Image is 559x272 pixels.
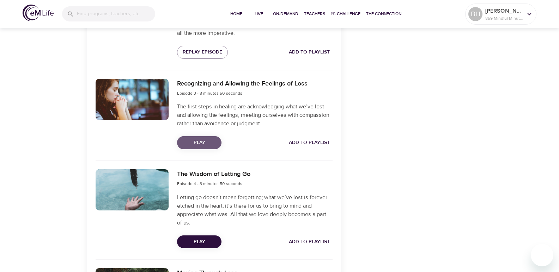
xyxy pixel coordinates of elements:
iframe: Button to launch messaging window [531,244,553,266]
p: 859 Mindful Minutes [485,15,523,21]
input: Find programs, teachers, etc... [77,6,155,21]
button: Play [177,235,221,248]
span: Episode 4 - 8 minutes 50 seconds [177,181,242,186]
span: Play [183,138,216,147]
span: Add to Playlist [289,238,330,246]
p: The first steps in healing are acknowledging what we’ve lost and allowing the feelings, meeting o... [177,102,332,128]
span: On-Demand [273,10,298,18]
span: Add to Playlist [289,138,330,147]
button: Add to Playlist [286,235,333,248]
button: Add to Playlist [286,136,333,149]
span: Add to Playlist [289,48,330,57]
span: Play [183,238,216,246]
h6: Recognizing and Allowing the Feelings of Loss [177,79,308,89]
span: Home [228,10,245,18]
p: Letting go doesn’t mean forgetting; what we’ve lost is forever etched in the heart; it’s there fo... [177,193,332,227]
span: Replay Episode [183,48,222,57]
span: The Connection [366,10,401,18]
button: Play [177,136,221,149]
button: Replay Episode [177,46,228,59]
img: logo [23,5,54,21]
h6: The Wisdom of Letting Go [177,169,250,179]
span: 1% Challenge [331,10,360,18]
button: Add to Playlist [286,46,333,59]
span: Live [250,10,267,18]
span: Teachers [304,10,325,18]
div: BH [468,7,482,21]
span: Episode 3 - 8 minutes 50 seconds [177,90,242,96]
p: [PERSON_NAME] [485,7,523,15]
